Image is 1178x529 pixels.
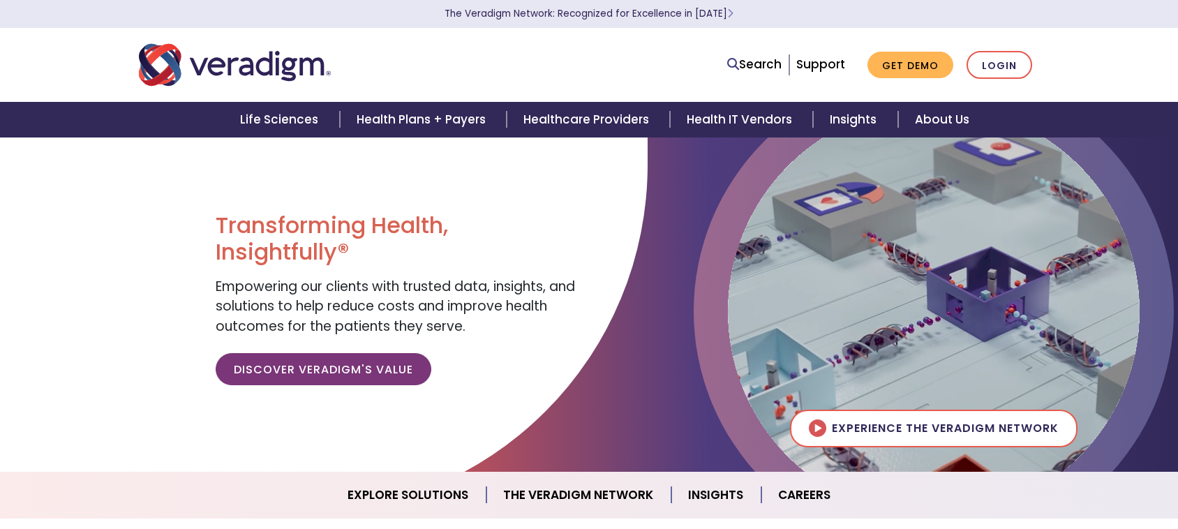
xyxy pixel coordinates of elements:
[331,477,486,513] a: Explore Solutions
[216,212,579,266] h1: Transforming Health, Insightfully®
[671,477,761,513] a: Insights
[670,102,813,137] a: Health IT Vendors
[761,477,847,513] a: Careers
[223,102,339,137] a: Life Sciences
[507,102,670,137] a: Healthcare Providers
[867,52,953,79] a: Get Demo
[727,55,782,74] a: Search
[486,477,671,513] a: The Veradigm Network
[796,56,845,73] a: Support
[813,102,897,137] a: Insights
[445,7,733,20] a: The Veradigm Network: Recognized for Excellence in [DATE]Learn More
[216,353,431,385] a: Discover Veradigm's Value
[898,102,986,137] a: About Us
[340,102,507,137] a: Health Plans + Payers
[139,42,331,88] img: Veradigm logo
[967,51,1032,80] a: Login
[727,7,733,20] span: Learn More
[216,277,575,336] span: Empowering our clients with trusted data, insights, and solutions to help reduce costs and improv...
